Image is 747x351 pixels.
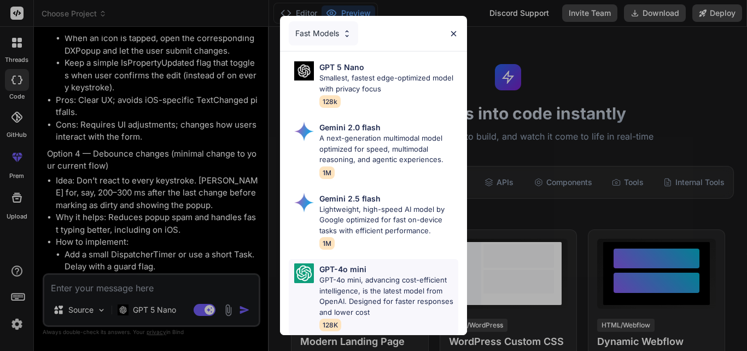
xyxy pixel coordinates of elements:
[294,122,314,141] img: Pick Models
[289,21,358,45] div: Fast Models
[319,319,341,331] span: 128K
[319,133,458,165] p: A next-generation multimodal model optimized for speed, multimodal reasoning, and agentic experie...
[319,263,366,275] p: GPT-4o mini
[449,29,458,38] img: close
[319,73,458,94] p: Smallest, fastest edge-optimized model with privacy focus
[294,263,314,283] img: Pick Models
[294,193,314,212] img: Pick Models
[319,237,335,250] span: 1M
[319,275,458,318] p: GPT-4o mini, advancing cost-efficient intelligence, is the latest model from OpenAI. Designed for...
[319,61,364,73] p: GPT 5 Nano
[294,61,314,80] img: Pick Models
[319,122,381,133] p: Gemini 2.0 flash
[319,166,335,179] span: 1M
[319,193,381,204] p: Gemini 2.5 flash
[319,204,458,237] p: Lightweight, high-speed AI model by Google optimized for fast on-device tasks with efficient perf...
[319,95,341,108] span: 128k
[342,29,352,38] img: Pick Models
